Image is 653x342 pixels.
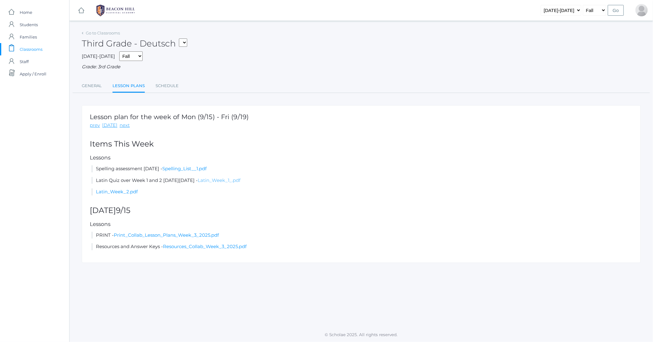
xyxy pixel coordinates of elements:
[20,31,37,43] span: Families
[82,39,187,48] h2: Third Grade - Deutsch
[91,243,633,250] li: Resources and Answer Keys -
[20,18,38,31] span: Students
[90,221,633,227] h5: Lessons
[163,243,247,249] a: Resources_Collab_Week_3_2025.pdf
[20,55,29,68] span: Staff
[20,43,42,55] span: Classrooms
[20,6,32,18] span: Home
[86,30,120,35] a: Go to Classrooms
[82,63,641,70] div: Grade: 3rd Grade
[69,332,653,338] p: © Scholae 2025. All rights reserved.
[162,166,207,171] a: Spelling_List__1.pdf
[198,177,240,183] a: Latin_Week_1_.pdf
[90,122,100,129] a: prev
[114,232,219,238] a: Print_Collab_Lesson_Plans_Week_3_2025.pdf
[635,4,648,16] div: Katelyn Doss
[90,140,633,148] h2: Items This Week
[91,232,633,239] li: PRINT -
[91,177,633,184] li: Latin Quiz over Week 1 and 2 [DATE][DATE] -
[102,122,117,129] a: [DATE]
[90,155,633,161] h5: Lessons
[20,68,46,80] span: Apply / Enroll
[116,206,130,215] span: 9/15
[82,53,115,59] span: [DATE]-[DATE]
[96,189,138,195] a: Latin_Week_2.pdf
[156,80,179,92] a: Schedule
[120,122,130,129] a: next
[90,113,249,120] h1: Lesson plan for the week of Mon (9/15) - Fri (9/19)
[113,80,145,93] a: Lesson Plans
[90,206,633,215] h2: [DATE]
[608,5,624,16] input: Go
[91,165,633,172] li: Spelling assessment [DATE] -
[93,3,139,18] img: BHCALogos-05-308ed15e86a5a0abce9b8dd61676a3503ac9727e845dece92d48e8588c001991.png
[82,80,102,92] a: General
